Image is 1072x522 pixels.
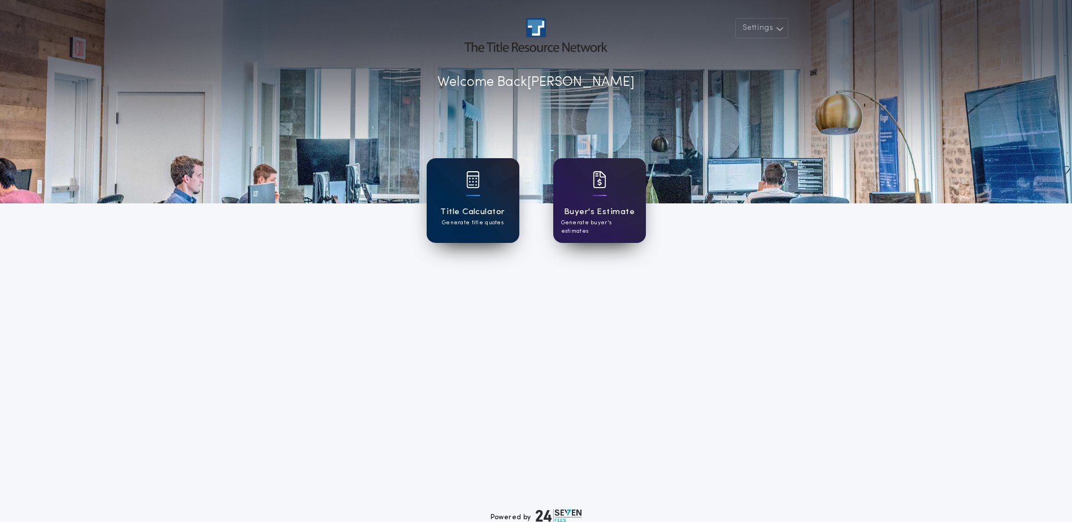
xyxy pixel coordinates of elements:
img: account-logo [465,18,607,52]
p: Generate title quotes [442,219,504,227]
a: card iconBuyer's EstimateGenerate buyer's estimates [553,158,646,243]
button: Settings [735,18,788,38]
img: card icon [466,171,480,188]
h1: Title Calculator [440,206,505,219]
img: card icon [593,171,606,188]
a: card iconTitle CalculatorGenerate title quotes [427,158,519,243]
p: Welcome Back [PERSON_NAME] [437,72,635,93]
h1: Buyer's Estimate [564,206,635,219]
p: Generate buyer's estimates [561,219,638,236]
